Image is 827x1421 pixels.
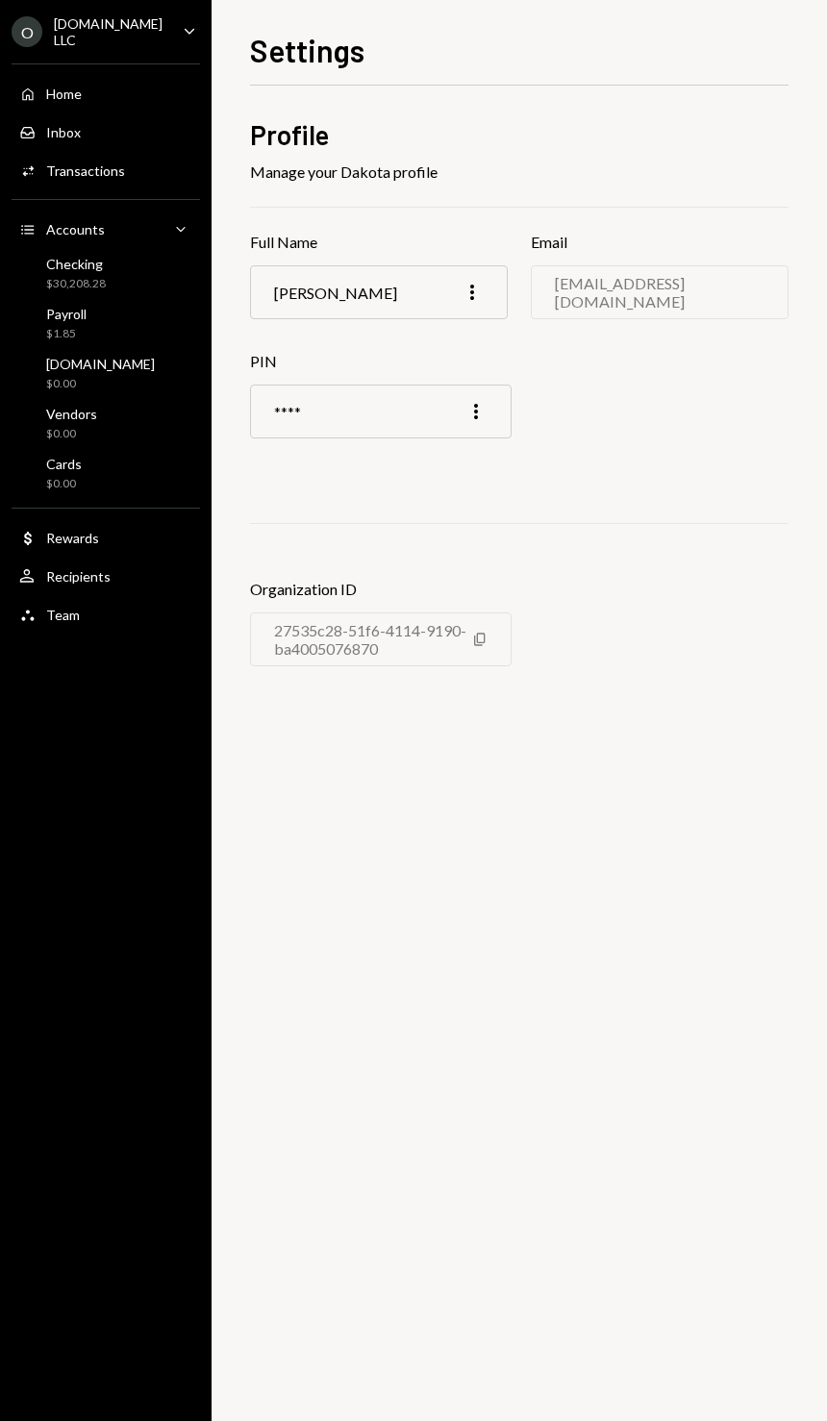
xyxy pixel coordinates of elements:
[555,274,764,311] div: [EMAIL_ADDRESS][DOMAIN_NAME]
[46,568,111,585] div: Recipients
[46,276,106,292] div: $30,208.28
[46,607,80,623] div: Team
[12,450,200,496] a: Cards$0.00
[12,400,200,446] a: Vendors$0.00
[46,86,82,102] div: Home
[12,250,200,296] a: Checking$30,208.28
[12,16,42,47] div: O
[46,124,81,140] div: Inbox
[12,597,200,632] a: Team
[12,300,200,346] a: Payroll$1.85
[46,476,82,492] div: $0.00
[46,356,155,372] div: [DOMAIN_NAME]
[12,76,200,111] a: Home
[250,161,789,184] div: Manage your Dakota profile
[250,116,789,154] h2: Profile
[12,350,200,396] a: [DOMAIN_NAME]$0.00
[46,162,125,179] div: Transactions
[46,221,105,237] div: Accounts
[46,326,87,342] div: $1.85
[250,31,364,69] h1: Settings
[274,621,472,658] div: 27535c28-51f6-4114-9190-ba4005076870
[250,578,512,601] h3: Organization ID
[531,231,789,254] h3: Email
[46,376,155,392] div: $0.00
[250,350,512,373] h3: PIN
[12,520,200,555] a: Rewards
[12,559,200,593] a: Recipients
[12,114,200,149] a: Inbox
[46,306,87,322] div: Payroll
[46,456,82,472] div: Cards
[46,530,99,546] div: Rewards
[46,426,97,442] div: $0.00
[12,153,200,187] a: Transactions
[250,231,508,254] h3: Full Name
[54,15,167,48] div: [DOMAIN_NAME] LLC
[46,256,106,272] div: Checking
[12,212,200,246] a: Accounts
[274,284,397,302] div: [PERSON_NAME]
[46,406,97,422] div: Vendors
